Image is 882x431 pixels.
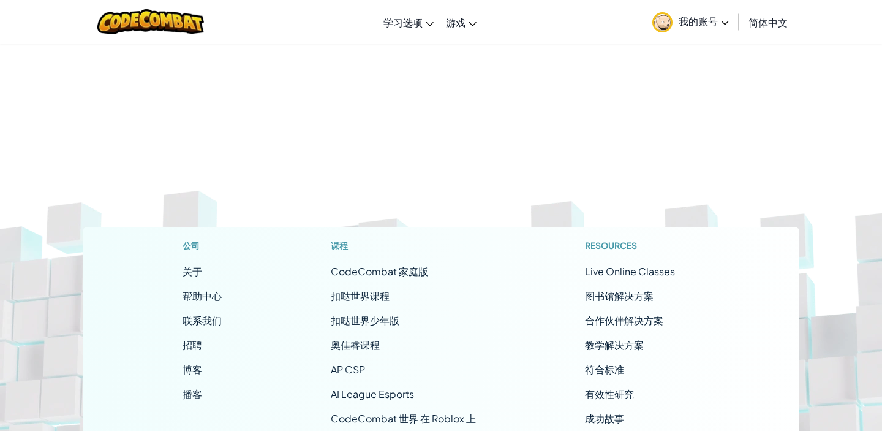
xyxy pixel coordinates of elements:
[183,289,222,302] a: 帮助中心
[585,265,675,278] a: Live Online Classes
[440,6,483,39] a: 游戏
[331,363,365,376] a: AP CSP
[377,6,440,39] a: 学习选项
[585,289,654,302] a: 图书馆解决方案
[585,314,663,327] a: 合作伙伴解决方案
[748,16,788,29] span: 简体中文
[679,15,729,28] span: 我的账号
[331,265,428,278] span: CodeCombat 家庭版
[97,9,205,34] img: CodeCombat logo
[331,314,399,327] a: 扣哒世界少年版
[652,12,673,32] img: avatar
[183,265,202,278] a: 关于
[183,387,202,400] a: 播客
[331,412,476,425] a: CodeCombat 世界 在 Roblox 上
[585,387,634,400] a: 有效性研究
[646,2,735,41] a: 我的账号
[446,16,466,29] span: 游戏
[585,338,644,351] a: 教学解决方案
[742,6,794,39] a: 简体中文
[331,289,390,302] a: 扣哒世界课程
[183,239,222,252] h1: 公司
[331,387,414,400] a: AI League Esports
[585,363,624,376] a: 符合标准
[331,338,380,351] a: 奥佳睿课程
[183,363,202,376] a: 博客
[585,239,699,252] h1: Resources
[383,16,423,29] span: 学习选项
[331,239,476,252] h1: 课程
[183,314,222,327] span: 联系我们
[183,338,202,351] a: 招聘
[585,412,624,425] a: 成功故事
